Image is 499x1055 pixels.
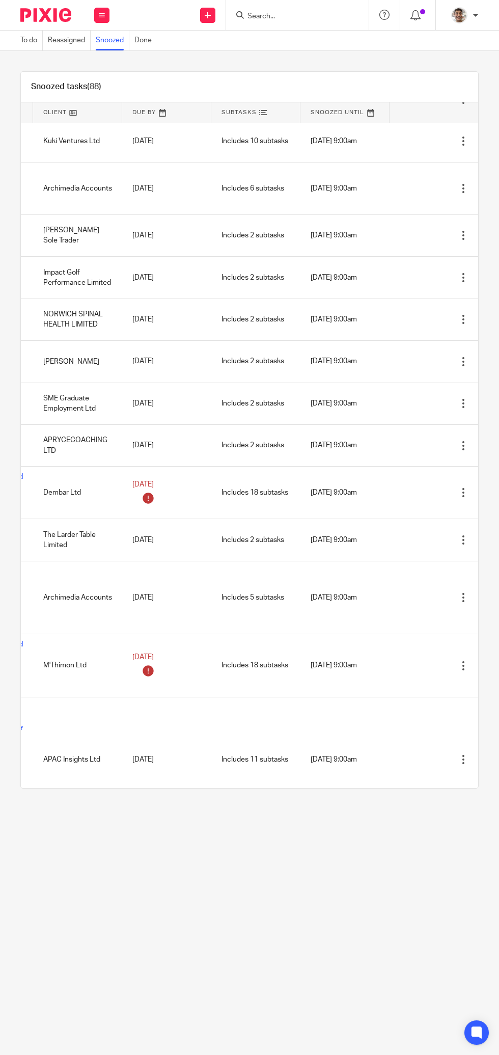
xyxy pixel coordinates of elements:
span: Includes 18 subtasks [221,662,288,669]
span: [DATE] 9:00am [311,138,357,145]
span: Includes 2 subtasks [221,274,284,281]
span: [DATE] [132,358,154,365]
span: [DATE] 9:00am [311,594,357,601]
td: The Larder Table Limited [33,519,122,561]
span: (88) [87,83,101,91]
span: [DATE] 9:00am [311,442,357,449]
span: [DATE] [132,185,154,192]
a: Reassigned [48,31,91,50]
span: [DATE] [132,400,154,407]
td: Archimedia Accounts [33,561,122,634]
td: Dembar Ltd [33,467,122,519]
span: [DATE] 9:00am [311,316,357,323]
td: APAC Insights Ltd [33,697,122,822]
span: Includes 2 subtasks [221,536,284,544]
td: [PERSON_NAME] Sole Trader [33,214,122,256]
td: Kuki Ventures Ltd [33,120,122,162]
img: PXL_20240409_141816916.jpg [451,7,467,23]
span: [DATE] 9:00am [311,274,357,281]
td: NORWICH SPINAL HEALTH LIMITED [33,299,122,340]
span: [DATE] [132,536,154,544]
span: [DATE] [132,594,154,601]
span: [DATE] [132,442,154,449]
span: [DATE] 9:00am [311,489,357,496]
span: [DATE] [132,274,154,281]
td: Archimedia Accounts [33,163,122,215]
span: Subtasks [221,110,257,115]
a: To do [20,31,43,50]
td: [PERSON_NAME] [33,341,122,383]
span: [DATE] 9:00am [311,358,357,365]
span: Includes 2 subtasks [221,358,284,365]
span: [DATE] [132,232,154,239]
td: Impact Golf Performance Limited [33,257,122,299]
span: [DATE] [132,316,154,323]
span: Includes 11 subtasks [221,756,288,763]
span: [DATE] 9:00am [311,185,357,192]
a: Done [134,31,157,50]
span: [DATE] 9:00am [311,756,357,763]
span: [DATE] [132,481,154,488]
img: Pixie [20,8,71,22]
span: [DATE] [132,138,154,145]
span: Includes 5 subtasks [221,594,284,601]
span: [DATE] 9:00am [311,400,357,407]
td: APRYCECOACHING LTD [33,424,122,466]
a: Snoozed [96,31,129,50]
span: Includes 2 subtasks [221,232,284,239]
input: Search [246,12,338,21]
span: Includes 2 subtasks [221,442,284,449]
span: Includes 18 subtasks [221,489,288,496]
span: [DATE] [132,654,154,661]
td: SME Graduate Employment Ltd [33,383,122,424]
span: Includes 10 subtasks [221,138,288,145]
span: [DATE] 9:00am [311,536,357,544]
span: Includes 2 subtasks [221,400,284,407]
span: Includes 6 subtasks [221,185,284,192]
h1: Snoozed tasks [31,82,101,92]
span: Includes 2 subtasks [221,316,284,323]
td: M'Thimon Ltd [33,634,122,697]
span: [DATE] 9:00am [311,662,357,669]
span: [DATE] 9:00am [311,232,357,239]
span: [DATE] [132,756,154,763]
